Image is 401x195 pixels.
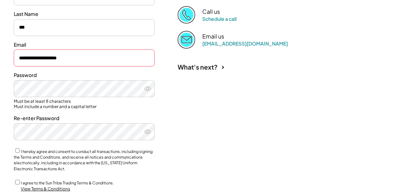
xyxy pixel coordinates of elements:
[14,41,155,48] div: Email
[202,8,220,16] div: Call us
[202,33,224,40] div: Email us
[178,6,195,24] img: Phone%20copy%403x.png
[21,181,114,185] label: I agree to the Sun Tribe Trading Terms & Conditions.
[202,16,236,22] a: Schedule a call
[14,72,155,79] div: Password
[178,63,218,71] div: What's next?
[202,40,288,47] a: [EMAIL_ADDRESS][DOMAIN_NAME]
[14,149,153,171] label: I hereby agree and consent to conduct all transactions, including signing the Terms and Condition...
[14,99,155,110] div: Must be at least 8 characters Must include a number and a capital letter
[14,11,155,18] div: Last Name
[178,31,195,48] img: Email%202%403x.png
[14,115,155,122] div: Re-enter Password
[21,186,70,192] div: View Terms & Conditions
